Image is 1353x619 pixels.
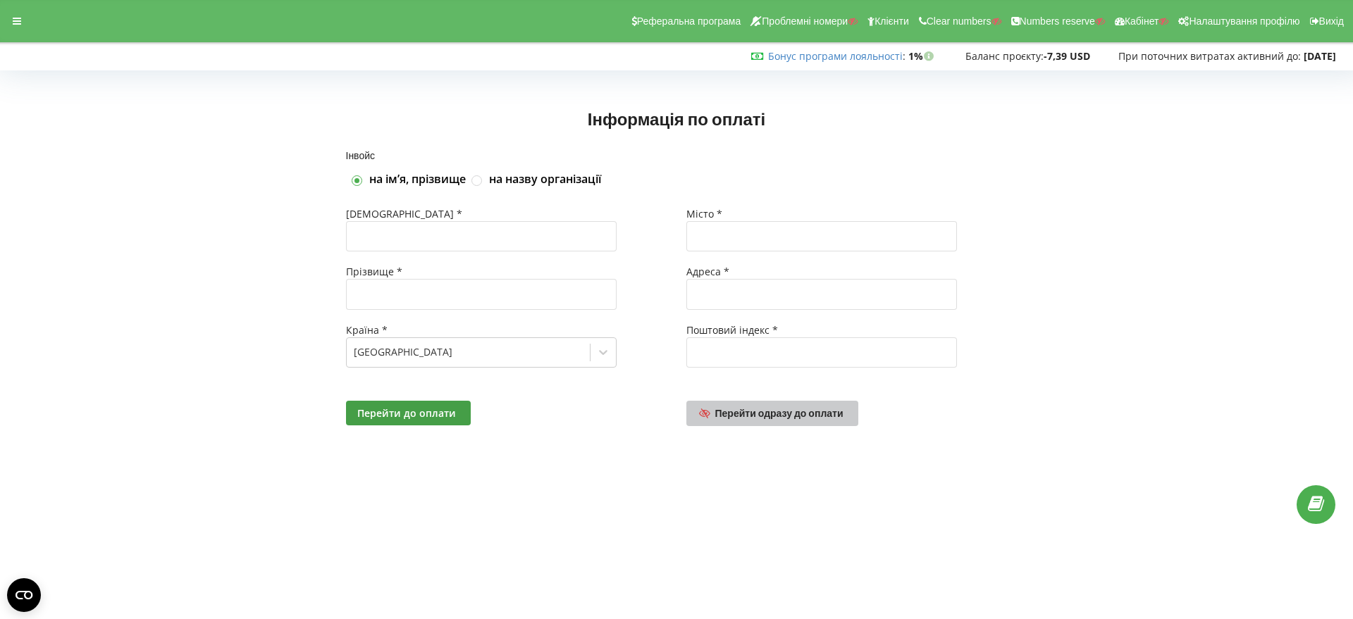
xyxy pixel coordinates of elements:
span: Clear numbers [927,15,991,27]
span: При поточних витратах активний до: [1118,49,1301,63]
button: Перейти до оплати [346,401,471,425]
span: Країна * [346,323,388,337]
span: Налаштування профілю [1189,15,1299,27]
span: : [768,49,906,63]
span: Перейти до оплати [357,406,456,420]
a: Бонус програми лояльності [768,49,903,63]
span: Перейти одразу до оплати [715,407,844,419]
span: Клієнти [875,15,909,27]
span: Інвойс [346,149,376,161]
span: Кабінет [1125,15,1159,27]
strong: 1% [908,49,937,63]
span: Поштовий індекс * [686,323,778,337]
span: Інформація по оплаті [588,108,765,129]
span: Баланс проєкту: [965,49,1044,63]
span: [DEMOGRAPHIC_DATA] * [346,207,462,220]
strong: -7,39 USD [1044,49,1090,63]
button: Open CMP widget [7,578,41,612]
label: на імʼя, прізвище [369,172,466,187]
strong: [DATE] [1304,49,1336,63]
label: на назву організації [489,172,601,187]
span: Проблемні номери [762,15,848,27]
span: Реферальна програма [637,15,741,27]
a: Перейти одразу до оплати [686,401,858,426]
span: Вихід [1319,15,1344,27]
span: Numbers reserve [1020,15,1095,27]
span: Місто * [686,207,722,220]
span: Прізвище * [346,265,402,278]
span: Адреса * [686,265,729,278]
